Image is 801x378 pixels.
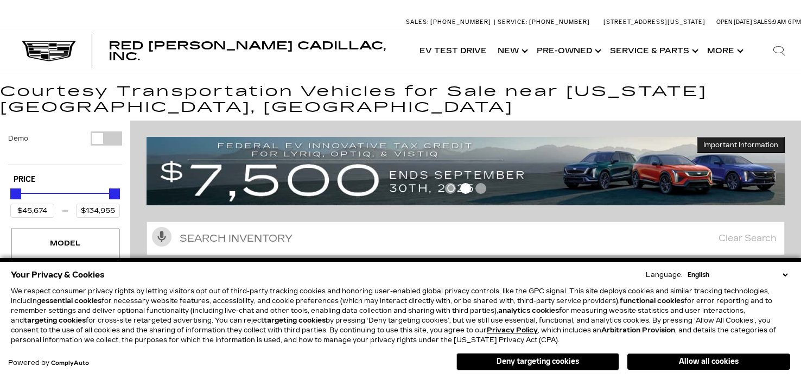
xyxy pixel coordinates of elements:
[605,29,702,73] a: Service & Parts
[109,39,386,63] span: Red [PERSON_NAME] Cadillac, Inc.
[11,267,105,282] span: Your Privacy & Cookies
[38,237,92,249] div: Model
[11,286,790,345] p: We respect consumer privacy rights by letting visitors opt out of third-party tracking cookies an...
[147,222,785,255] input: Search Inventory
[716,18,752,26] span: Open [DATE]
[8,360,89,367] div: Powered by
[646,272,683,278] div: Language:
[494,19,593,25] a: Service: [PHONE_NUMBER]
[147,137,785,205] img: vrp-tax-ending-august-version
[10,204,54,218] input: Minimum
[603,18,705,26] a: [STREET_ADDRESS][US_STATE]
[10,185,120,218] div: Price
[152,227,171,247] svg: Click to toggle on voice search
[10,188,21,199] div: Minimum Price
[753,18,773,26] span: Sales:
[24,317,86,324] strong: targeting cookies
[492,29,531,73] a: New
[430,18,491,26] span: [PHONE_NUMBER]
[445,183,456,194] span: Go to slide 1
[406,18,429,26] span: Sales:
[109,188,120,199] div: Maximum Price
[601,326,675,334] strong: Arbitration Provision
[406,19,494,25] a: Sales: [PHONE_NUMBER]
[498,307,559,314] strong: analytics cookies
[76,204,120,218] input: Maximum
[627,354,790,370] button: Allow all cookies
[702,29,747,73] button: More
[11,229,119,258] div: ModelModel
[685,270,790,280] select: Language Select
[531,29,605,73] a: Pre-Owned
[264,317,326,324] strong: targeting cookies
[8,133,28,144] label: Demo
[460,183,471,194] span: Go to slide 2
[109,40,403,62] a: Red [PERSON_NAME] Cadillac, Inc.
[456,353,619,370] button: Deny targeting cookies
[498,18,527,26] span: Service:
[41,297,101,305] strong: essential cookies
[703,141,778,149] span: Important Information
[620,297,684,305] strong: functional cookies
[487,326,538,334] a: Privacy Policy
[475,183,486,194] span: Go to slide 3
[14,175,117,185] h5: Price
[22,41,76,61] img: Cadillac Dark Logo with Cadillac White Text
[8,131,122,165] div: Filter by Vehicle Type
[414,29,492,73] a: EV Test Drive
[51,360,89,367] a: ComplyAuto
[773,18,801,26] span: 9 AM-6 PM
[529,18,590,26] span: [PHONE_NUMBER]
